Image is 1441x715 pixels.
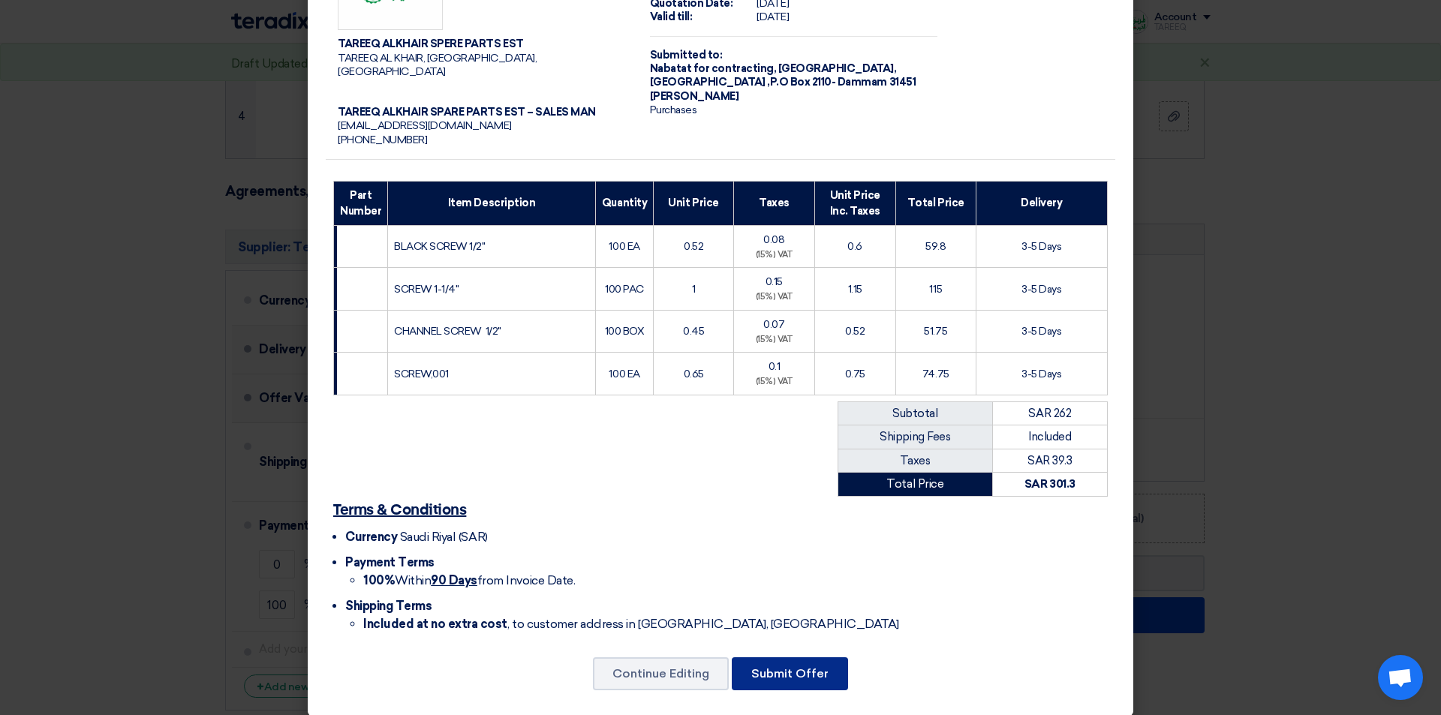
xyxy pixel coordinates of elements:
[394,240,485,253] span: BLACK SCREW 1/2"
[740,249,808,262] div: (15%) VAT
[431,573,477,587] u: 90 Days
[345,555,435,569] span: Payment Terms
[740,291,808,304] div: (15%) VAT
[363,615,1108,633] li: , to customer address in [GEOGRAPHIC_DATA], [GEOGRAPHIC_DATA]
[766,275,783,288] span: 0.15
[650,11,693,23] strong: Valid till:
[763,233,784,246] span: 0.08
[838,401,993,425] td: Subtotal
[605,283,644,296] span: 100 PAC
[363,573,395,587] strong: 100%
[763,318,784,331] span: 0.07
[848,283,862,296] span: 1.15
[976,181,1107,225] th: Delivery
[363,617,507,631] strong: Included at no extra cost
[388,181,596,225] th: Item Description
[925,240,946,253] span: 59.8
[605,325,645,338] span: 100 BOX
[895,181,976,225] th: Total Price
[650,62,776,75] span: Nabatat for contracting,
[733,181,814,225] th: Taxes
[684,240,703,253] span: 0.52
[650,104,697,116] span: Purchases
[363,573,575,587] span: Within from Invoice Date.
[650,90,739,103] span: [PERSON_NAME]
[769,360,781,373] span: 0.1
[1021,240,1061,253] span: 3-5 Days
[650,62,916,89] span: [GEOGRAPHIC_DATA], [GEOGRAPHIC_DATA] ,P.O Box 2110- Dammam 31451
[838,449,993,473] td: Taxes
[992,401,1107,425] td: SAR 262
[740,334,808,347] div: (15%) VAT
[609,368,639,380] span: 100 EA
[345,530,397,544] span: Currency
[845,368,865,380] span: 0.75
[683,325,704,338] span: 0.45
[400,530,488,544] span: Saudi Riyal (SAR)
[338,134,427,146] span: [PHONE_NUMBER]
[929,283,942,296] span: 115
[338,38,626,51] div: TAREEQ ALKHAIR SPERE PARTS EST
[1028,430,1071,443] span: Included
[847,240,862,253] span: 0.6
[338,52,537,78] span: TAREEQ AL KHAIR, [GEOGRAPHIC_DATA], [GEOGRAPHIC_DATA]
[593,657,729,690] button: Continue Editing
[838,473,993,497] td: Total Price
[922,368,949,380] span: 74.75
[394,368,449,380] span: SCREW,001
[338,119,512,132] span: [EMAIL_ADDRESS][DOMAIN_NAME]
[654,181,734,225] th: Unit Price
[814,181,895,225] th: Unit Price Inc. Taxes
[333,503,466,518] u: Terms & Conditions
[394,283,459,296] span: SCREW 1-1/4''
[838,425,993,449] td: Shipping Fees
[692,283,696,296] span: 1
[609,240,639,253] span: 100 EA
[345,599,432,613] span: Shipping Terms
[845,325,865,338] span: 0.52
[595,181,653,225] th: Quantity
[334,181,388,225] th: Part Number
[1024,477,1075,491] strong: SAR 301.3
[757,11,789,23] span: [DATE]
[1021,325,1061,338] span: 3-5 Days
[394,325,501,338] span: CHANNEL SCREW 1/2"
[1378,655,1423,700] a: Open chat
[338,106,626,119] div: TAREEQ ALKHAIR SPARE PARTS EST – SALES MAN
[1021,368,1061,380] span: 3-5 Days
[732,657,848,690] button: Submit Offer
[1021,283,1061,296] span: 3-5 Days
[650,49,723,62] strong: Submitted to:
[924,325,947,338] span: 51.75
[740,376,808,389] div: (15%) VAT
[684,368,704,380] span: 0.65
[1027,454,1072,467] span: SAR 39.3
